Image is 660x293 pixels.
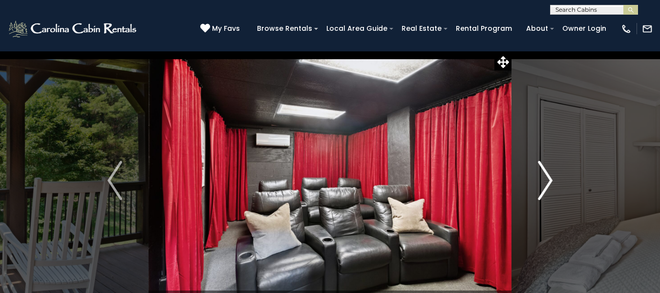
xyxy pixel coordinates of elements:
a: Rental Program [451,21,517,36]
a: Browse Rentals [252,21,317,36]
a: About [521,21,553,36]
a: Owner Login [557,21,611,36]
img: arrow [538,161,553,200]
a: My Favs [200,23,242,34]
img: arrow [107,161,122,200]
a: Local Area Guide [321,21,392,36]
span: My Favs [212,23,240,34]
img: phone-regular-white.png [621,23,632,34]
img: mail-regular-white.png [642,23,653,34]
img: White-1-2.png [7,19,139,39]
a: Real Estate [397,21,447,36]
